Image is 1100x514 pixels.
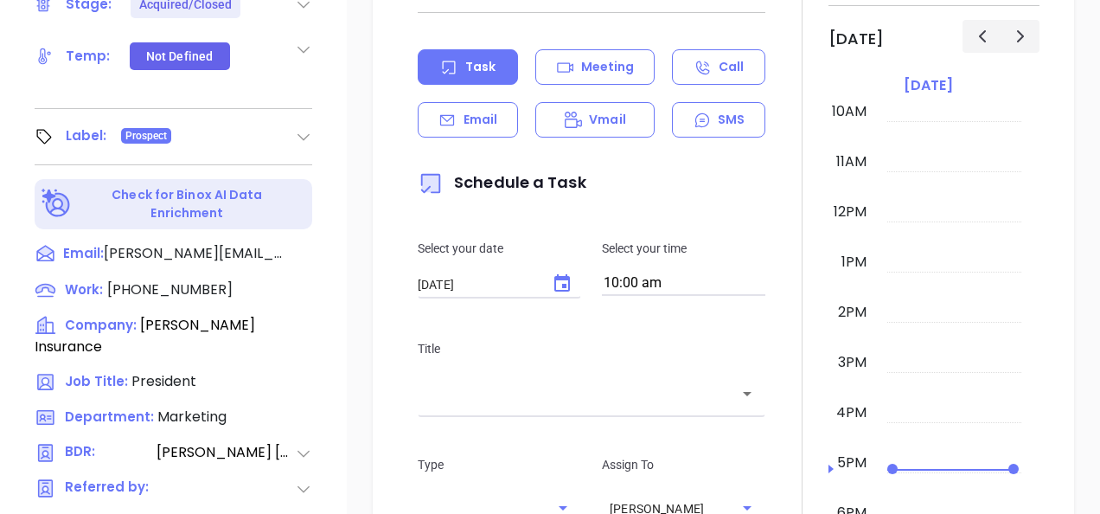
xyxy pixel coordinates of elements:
p: Title [418,339,765,358]
button: Choose date, selected date is Oct 8, 2025 [545,267,579,301]
div: 1pm [838,252,870,273]
span: [PHONE_NUMBER] [107,279,233,299]
p: SMS [718,111,745,129]
p: Select your time [602,239,765,258]
span: Prospect [125,126,168,145]
span: BDR: [65,442,155,464]
button: Next day [1001,20,1039,52]
span: Job Title: [65,372,128,390]
span: Marketing [157,407,227,427]
div: 5pm [834,453,870,473]
span: Company: [65,316,137,334]
span: Department: [65,408,154,426]
button: Open [735,382,759,406]
span: Referred by: [65,478,155,499]
div: Not Defined [146,42,213,70]
p: Task [465,58,496,76]
div: Temp: [66,43,111,69]
button: Previous day [962,20,1001,52]
p: Email [464,111,498,129]
div: Label: [66,123,107,149]
div: 10am [828,101,870,122]
p: Select your date [418,239,581,258]
p: Assign To [602,455,765,474]
span: Work: [65,280,103,299]
div: 2pm [835,302,870,323]
img: Ai-Enrich-DaqCidB-.svg [42,189,72,219]
p: Check for Binox AI Data Enrichment [74,186,300,222]
div: 12pm [830,202,870,222]
p: Meeting [581,58,635,76]
p: Call [719,58,744,76]
div: 3pm [835,352,870,373]
span: [PERSON_NAME] Insurance [35,315,255,357]
span: Schedule a Task [418,171,586,193]
div: 11am [833,151,870,172]
span: President [131,371,196,391]
span: [PERSON_NAME] [PERSON_NAME] [157,442,295,464]
a: [DATE] [900,74,956,98]
p: Type [418,455,581,474]
h2: [DATE] [828,29,884,48]
div: 4pm [833,402,870,423]
input: MM/DD/YYYY [418,276,538,293]
span: Email: [63,243,104,266]
span: [PERSON_NAME][EMAIL_ADDRESS][DOMAIN_NAME] [104,243,285,264]
p: Vmail [589,111,626,129]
